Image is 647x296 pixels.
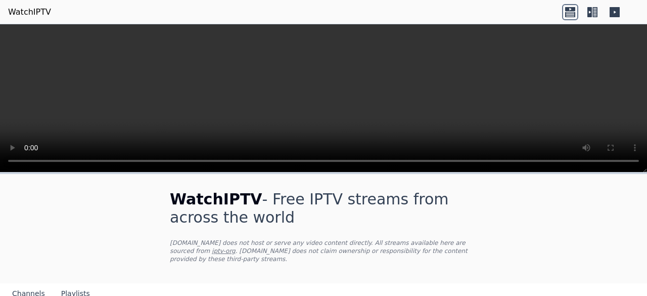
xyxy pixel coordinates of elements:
[212,247,236,255] a: iptv-org
[170,190,477,227] h1: - Free IPTV streams from across the world
[170,239,477,263] p: [DOMAIN_NAME] does not host or serve any video content directly. All streams available here are s...
[170,190,262,208] span: WatchIPTV
[8,6,51,18] a: WatchIPTV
